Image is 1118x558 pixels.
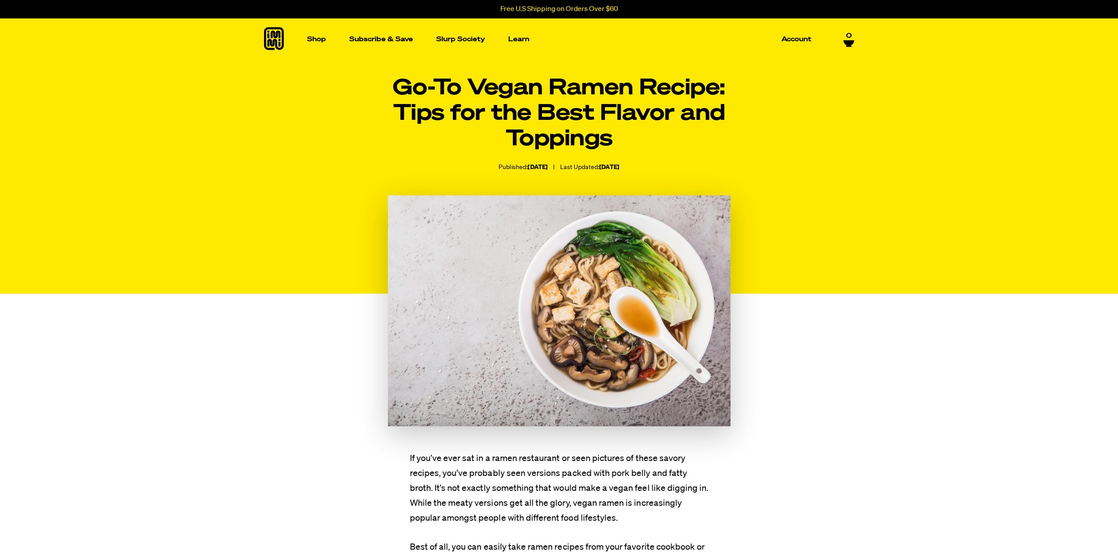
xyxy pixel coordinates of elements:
a: Slurp Society [433,32,488,46]
span: If you’ve ever sat in a ramen restaurant or seen pictures of these savory recipes, you’ve probabl... [410,454,709,522]
a: Account [778,32,815,46]
p: Slurp Society [436,36,485,43]
a: Subscribe & Save [346,32,416,46]
p: Account [782,36,811,43]
span: 0 [846,32,852,40]
span: | [548,162,560,172]
div: Last Updated: [560,162,619,172]
p: Free U.S Shipping on Orders Over $60 [500,5,618,13]
p: Learn [508,36,529,43]
a: Learn [505,18,533,60]
img: Vegan Ramen Recipe [388,195,731,426]
time: [DATE] [528,164,548,170]
a: Shop [304,18,329,60]
p: Subscribe & Save [349,36,413,43]
a: 0 [843,32,854,47]
nav: Main navigation [304,18,815,60]
div: Published: [499,162,548,172]
h1: Go-To Vegan Ramen Recipe: Tips for the Best Flavor and Toppings [388,76,731,152]
time: [DATE] [599,164,619,170]
p: Shop [307,36,326,43]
